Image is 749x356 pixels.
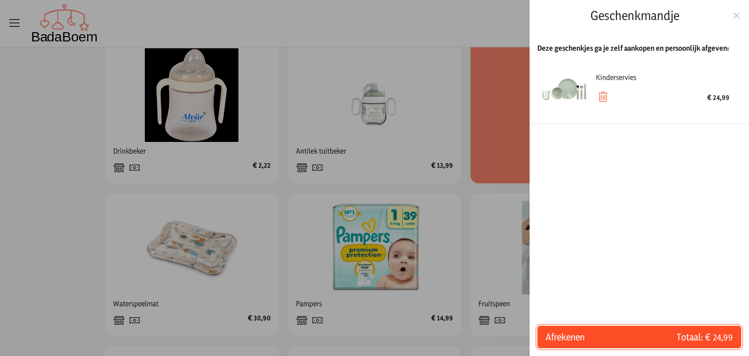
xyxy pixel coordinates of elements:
[541,65,588,112] img: Kinderservies
[546,330,639,344] span: Afrekenen
[596,72,729,82] div: Kinderservies
[639,330,733,344] span: Totaal: € 24,99
[530,43,749,53] div: Deze geschenkjes ga je zelf aankopen en persoonlijk afgeven:
[537,326,741,348] button: AfrekenenTotaal: € 24,99
[707,92,729,102] div: € 24,99
[591,8,679,23] h2: Geschenkmandje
